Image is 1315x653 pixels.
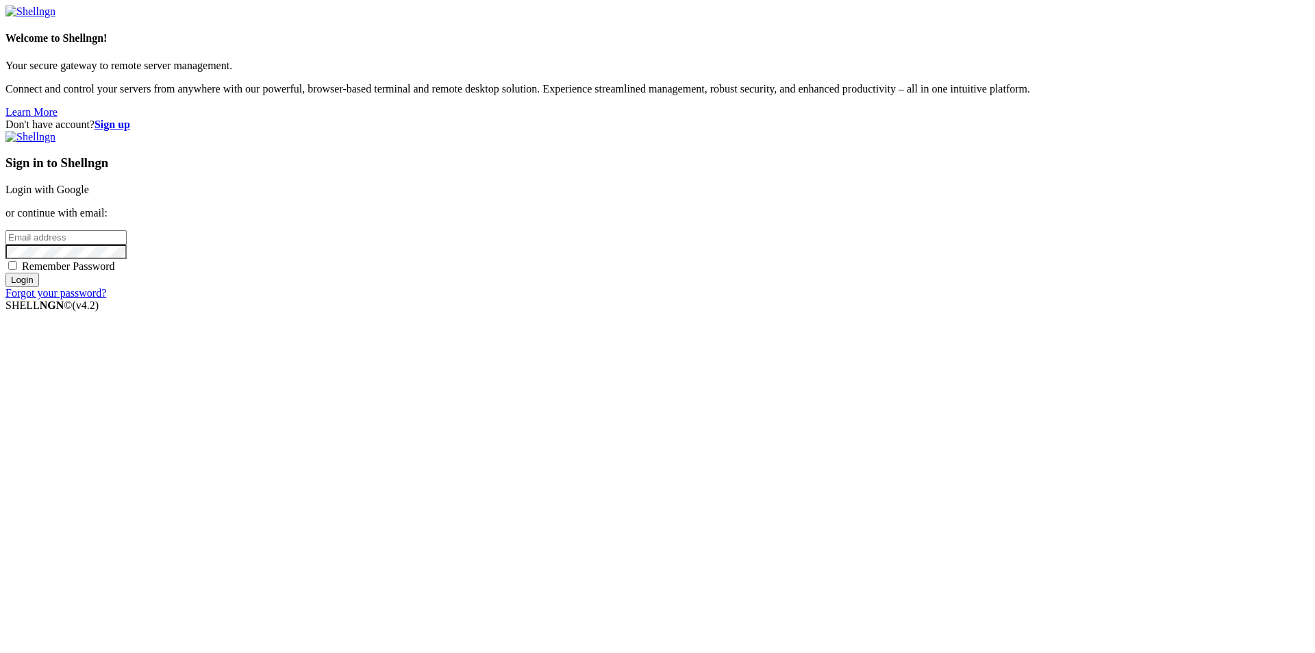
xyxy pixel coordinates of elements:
[22,260,115,272] span: Remember Password
[5,131,55,143] img: Shellngn
[5,83,1310,95] p: Connect and control your servers from anywhere with our powerful, browser-based terminal and remo...
[5,207,1310,219] p: or continue with email:
[5,106,58,118] a: Learn More
[5,156,1310,171] h3: Sign in to Shellngn
[40,299,64,311] b: NGN
[73,299,99,311] span: 4.2.0
[5,299,99,311] span: SHELL ©
[5,5,55,18] img: Shellngn
[5,273,39,287] input: Login
[5,287,106,299] a: Forgot your password?
[5,32,1310,45] h4: Welcome to Shellngn!
[5,60,1310,72] p: Your secure gateway to remote server management.
[5,119,1310,131] div: Don't have account?
[95,119,130,130] a: Sign up
[5,184,89,195] a: Login with Google
[8,261,17,270] input: Remember Password
[5,230,127,245] input: Email address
